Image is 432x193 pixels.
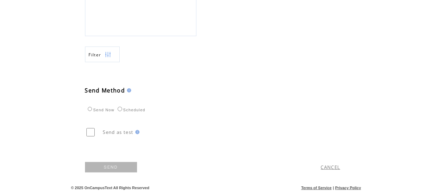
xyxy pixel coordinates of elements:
[103,129,133,135] span: Send as test
[85,47,120,62] a: Filter
[85,87,125,94] span: Send Method
[118,107,122,111] input: Scheduled
[88,107,92,111] input: Send Now
[321,164,340,170] a: CANCEL
[335,186,361,190] a: Privacy Policy
[85,162,137,172] a: SEND
[86,108,115,112] label: Send Now
[116,108,145,112] label: Scheduled
[133,130,139,134] img: help.gif
[71,186,150,190] span: © 2025 OnCampusText All Rights Reserved
[301,186,332,190] a: Terms of Service
[333,186,334,190] span: |
[89,52,101,58] span: Show filters
[125,88,131,93] img: help.gif
[105,47,111,63] img: filters.png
